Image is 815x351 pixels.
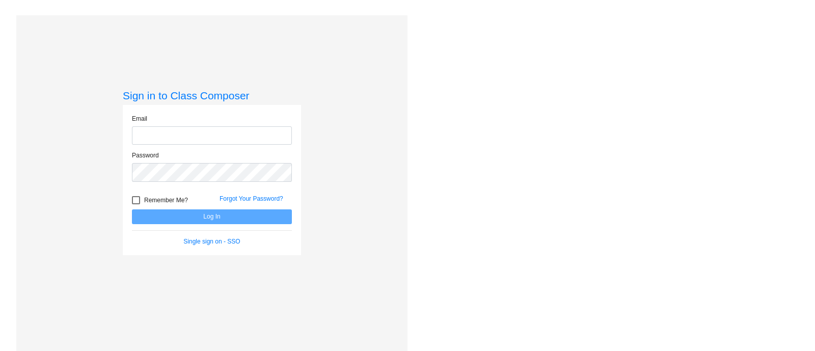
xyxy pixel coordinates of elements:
[132,209,292,224] button: Log In
[144,194,188,206] span: Remember Me?
[132,114,147,123] label: Email
[132,151,159,160] label: Password
[123,89,301,102] h3: Sign in to Class Composer
[220,195,283,202] a: Forgot Your Password?
[183,238,240,245] a: Single sign on - SSO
